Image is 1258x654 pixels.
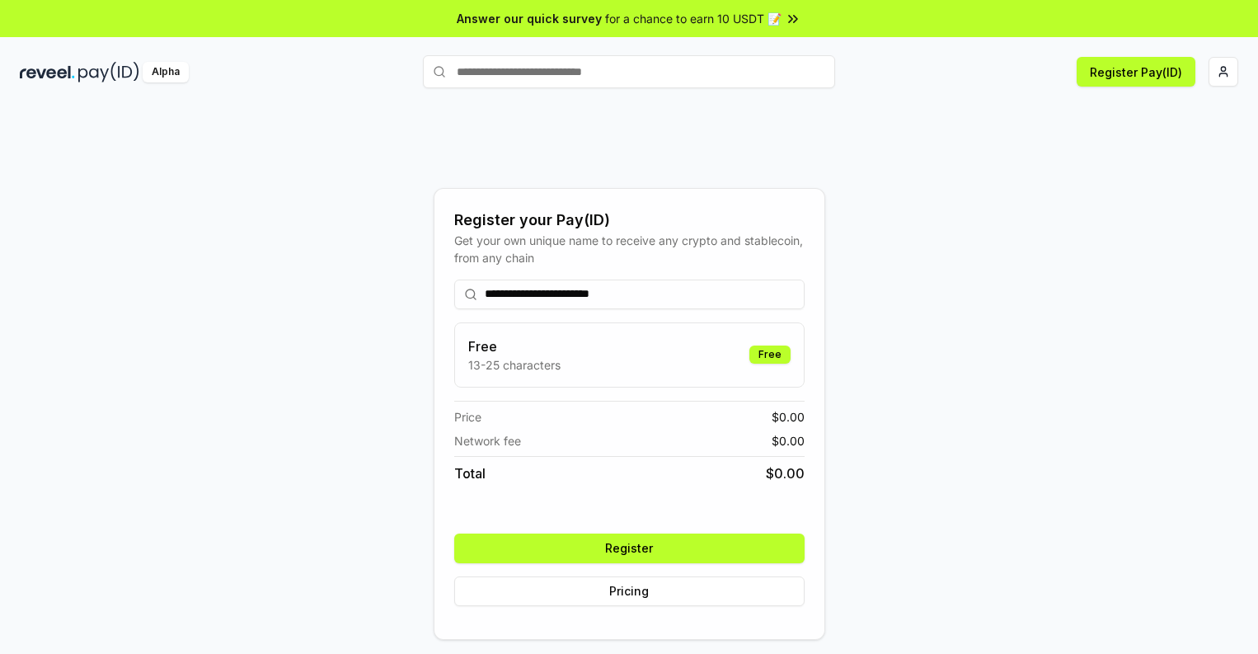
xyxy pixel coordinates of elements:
[605,10,782,27] span: for a chance to earn 10 USDT 📝
[454,432,521,449] span: Network fee
[454,534,805,563] button: Register
[457,10,602,27] span: Answer our quick survey
[20,62,75,82] img: reveel_dark
[468,336,561,356] h3: Free
[772,408,805,426] span: $ 0.00
[749,346,791,364] div: Free
[1077,57,1195,87] button: Register Pay(ID)
[766,463,805,483] span: $ 0.00
[468,356,561,374] p: 13-25 characters
[454,232,805,266] div: Get your own unique name to receive any crypto and stablecoin, from any chain
[78,62,139,82] img: pay_id
[454,463,486,483] span: Total
[454,408,481,426] span: Price
[454,576,805,606] button: Pricing
[772,432,805,449] span: $ 0.00
[143,62,189,82] div: Alpha
[454,209,805,232] div: Register your Pay(ID)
